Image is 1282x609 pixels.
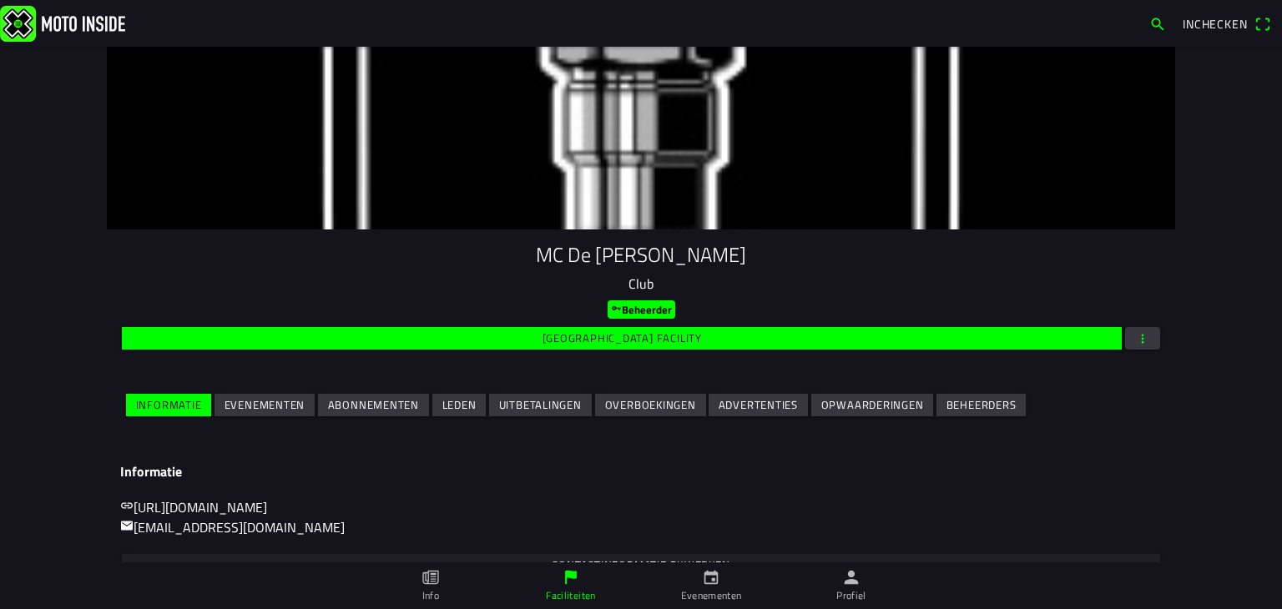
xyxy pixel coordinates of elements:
ion-label: Faciliteiten [546,588,595,603]
h3: Informatie [120,464,1162,480]
ion-icon: link [120,499,134,512]
ion-icon: paper [421,568,440,586]
ion-button: Leden [432,394,486,416]
ion-button: Opwaarderingen [811,394,933,416]
ion-button: Contactinformatie bijwerken [122,554,1160,576]
ion-button: Abonnementen [318,394,429,416]
ion-button: Overboekingen [595,394,706,416]
a: Incheckenqr scanner [1174,9,1279,38]
span: Inchecken [1183,15,1248,33]
ion-icon: flag [562,568,580,586]
p: Club [120,274,1162,294]
a: mail[EMAIL_ADDRESS][DOMAIN_NAME] [120,517,345,537]
ion-icon: person [842,568,861,586]
ion-button: [GEOGRAPHIC_DATA] facility [122,327,1122,350]
a: search [1141,9,1174,38]
ion-button: Beheerders [936,394,1026,416]
ion-label: Profiel [836,588,866,603]
ion-button: Uitbetalingen [489,394,592,416]
ion-icon: mail [120,519,134,532]
ion-icon: calendar [702,568,720,586]
ion-label: Evenementen [681,588,742,603]
ion-label: Info [422,588,439,603]
h1: MC De [PERSON_NAME] [120,243,1162,267]
ion-icon: key [611,303,622,314]
ion-button: Advertenties [709,394,808,416]
ion-button: Evenementen [215,394,315,416]
ion-button: Informatie [126,394,211,416]
ion-badge: Beheerder [608,300,675,319]
a: link[URL][DOMAIN_NAME] [120,497,267,517]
